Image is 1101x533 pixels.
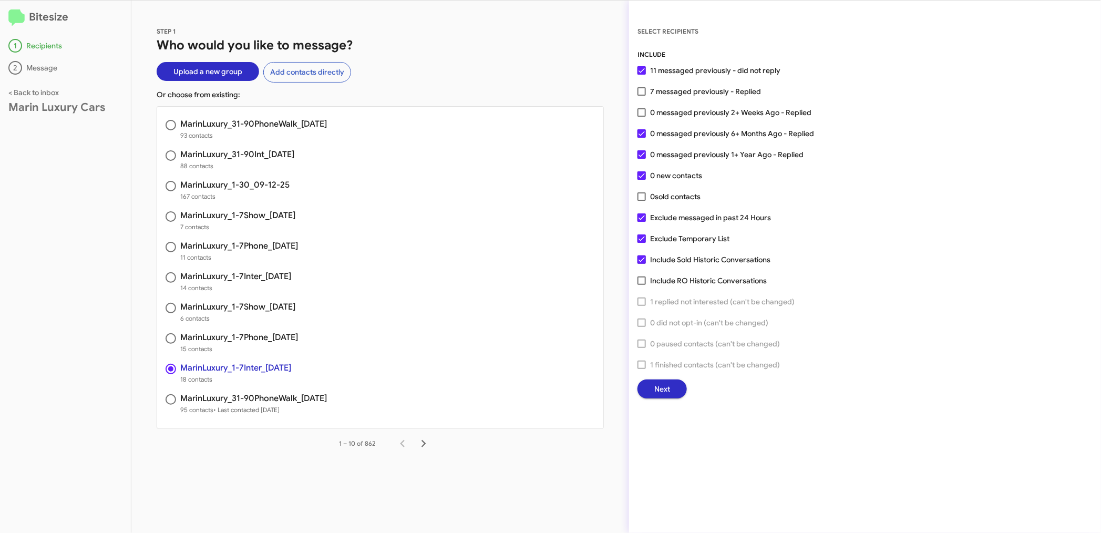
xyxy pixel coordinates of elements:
[180,181,290,189] h3: MarinLuxury_1-30_09-12-25
[339,438,375,449] div: 1 – 10 of 862
[180,242,298,250] h3: MarinLuxury_1-7Phone_[DATE]
[8,102,122,112] div: Marin Luxury Cars
[180,344,298,354] span: 15 contacts
[650,211,771,224] span: Exclude messaged in past 24 Hours
[157,27,176,35] span: STEP 1
[650,316,768,329] span: 0 did not opt-in (can't be changed)
[180,283,291,293] span: 14 contacts
[650,85,761,98] span: 7 messaged previously - Replied
[157,89,604,100] p: Or choose from existing:
[263,62,351,83] button: Add contacts directly
[650,253,770,266] span: Include Sold Historic Conversations
[157,37,604,54] h1: Who would you like to message?
[8,39,122,53] div: Recipients
[650,148,804,161] span: 0 messaged previously 1+ Year Ago - Replied
[180,313,295,324] span: 6 contacts
[650,274,767,287] span: Include RO Historic Conversations
[655,192,701,201] span: sold contacts
[180,333,298,342] h3: MarinLuxury_1-7Phone_[DATE]
[180,374,291,385] span: 18 contacts
[180,252,298,263] span: 11 contacts
[180,120,327,128] h3: MarinLuxury_31-90PhoneWalk_[DATE]
[650,358,780,371] span: 1 finished contacts (can't be changed)
[180,394,327,403] h3: MarinLuxury_31-90PhoneWalk_[DATE]
[650,190,701,203] span: 0
[413,433,434,454] button: Next page
[654,380,670,398] span: Next
[8,39,22,53] div: 1
[8,9,122,26] h2: Bitesize
[8,88,59,97] a: < Back to inbox
[650,127,814,140] span: 0 messaged previously 6+ Months Ago - Replied
[650,232,729,245] span: Exclude Temporary List
[8,9,25,26] img: logo-minimal.svg
[650,169,702,182] span: 0 new contacts
[180,405,327,415] span: 95 contacts
[637,380,687,398] button: Next
[637,27,698,35] span: SELECT RECIPIENTS
[392,433,413,454] button: Previous page
[180,222,295,232] span: 7 contacts
[180,272,291,281] h3: MarinLuxury_1-7Inter_[DATE]
[637,49,1093,60] div: INCLUDE
[180,191,290,202] span: 167 contacts
[650,337,780,350] span: 0 paused contacts (can't be changed)
[180,161,294,171] span: 88 contacts
[213,406,280,414] span: • Last contacted [DATE]
[8,61,122,75] div: Message
[180,130,327,141] span: 93 contacts
[8,61,22,75] div: 2
[180,211,295,220] h3: MarinLuxury_1-7Show_[DATE]
[650,106,811,119] span: 0 messaged previously 2+ Weeks Ago - Replied
[180,150,294,159] h3: MarinLuxury_31-90Int_[DATE]
[173,62,242,81] span: Upload a new group
[650,295,795,308] span: 1 replied not interested (can't be changed)
[180,303,295,311] h3: MarinLuxury_1-7Show_[DATE]
[650,64,780,77] span: 11 messaged previously - did not reply
[157,62,259,81] button: Upload a new group
[180,364,291,372] h3: MarinLuxury_1-7Inter_[DATE]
